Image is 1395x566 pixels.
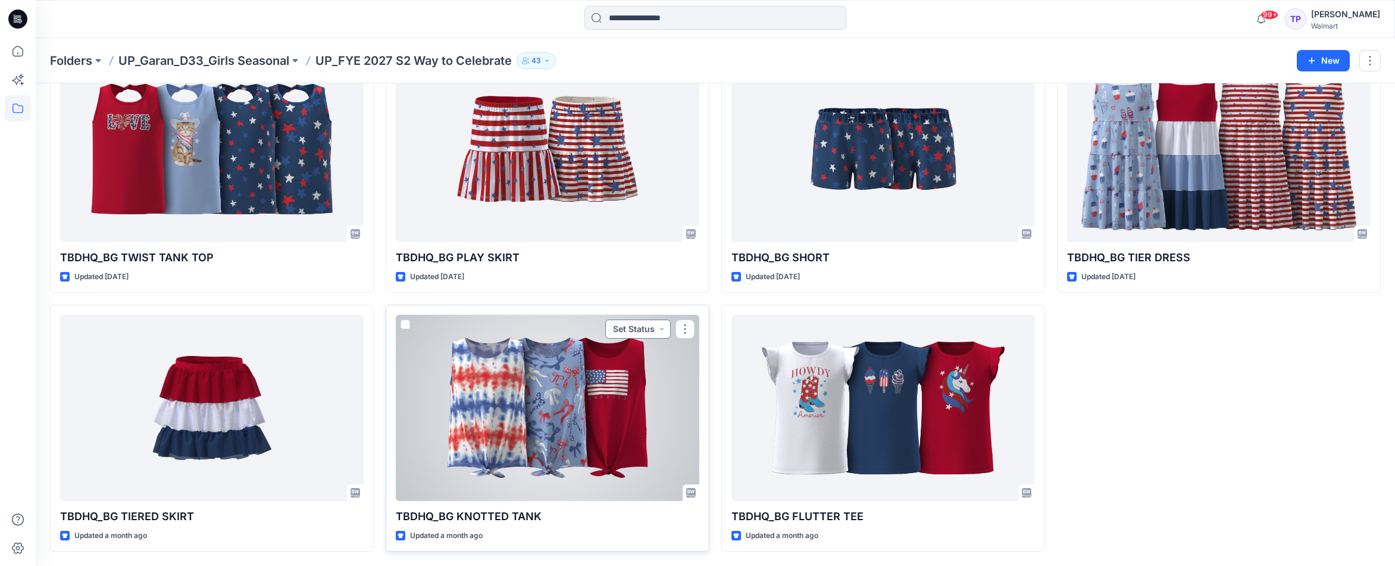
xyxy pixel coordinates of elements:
[1067,56,1371,242] a: TBDHQ_BG TIER DRESS
[517,52,556,69] button: 43
[118,52,289,69] a: UP_Garan_D33_Girls Seasonal
[396,249,699,266] p: TBDHQ_BG PLAY SKIRT
[731,56,1035,242] a: TBDHQ_BG SHORT
[1297,50,1350,71] button: New
[315,52,512,69] p: UP_FYE 2027 S2 Way to Celebrate
[396,56,699,242] a: TBDHQ_BG PLAY SKIRT
[410,271,464,283] p: Updated [DATE]
[60,508,364,525] p: TBDHQ_BG TIERED SKIRT
[1260,10,1278,20] span: 99+
[731,249,1035,266] p: TBDHQ_BG SHORT
[60,249,364,266] p: TBDHQ_BG TWIST TANK TOP
[1285,8,1306,30] div: TP
[74,271,129,283] p: Updated [DATE]
[60,315,364,501] a: TBDHQ_BG TIERED SKIRT
[1081,271,1136,283] p: Updated [DATE]
[396,508,699,525] p: TBDHQ_BG KNOTTED TANK
[74,530,147,542] p: Updated a month ago
[396,315,699,501] a: TBDHQ_BG KNOTTED TANK
[731,315,1035,501] a: TBDHQ_BG FLUTTER TEE
[1067,249,1371,266] p: TBDHQ_BG TIER DRESS
[50,52,92,69] a: Folders
[731,508,1035,525] p: TBDHQ_BG FLUTTER TEE
[60,56,364,242] a: TBDHQ_BG TWIST TANK TOP
[1311,21,1380,30] div: Walmart
[410,530,483,542] p: Updated a month ago
[531,54,541,67] p: 43
[1311,7,1380,21] div: [PERSON_NAME]
[746,530,818,542] p: Updated a month ago
[746,271,800,283] p: Updated [DATE]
